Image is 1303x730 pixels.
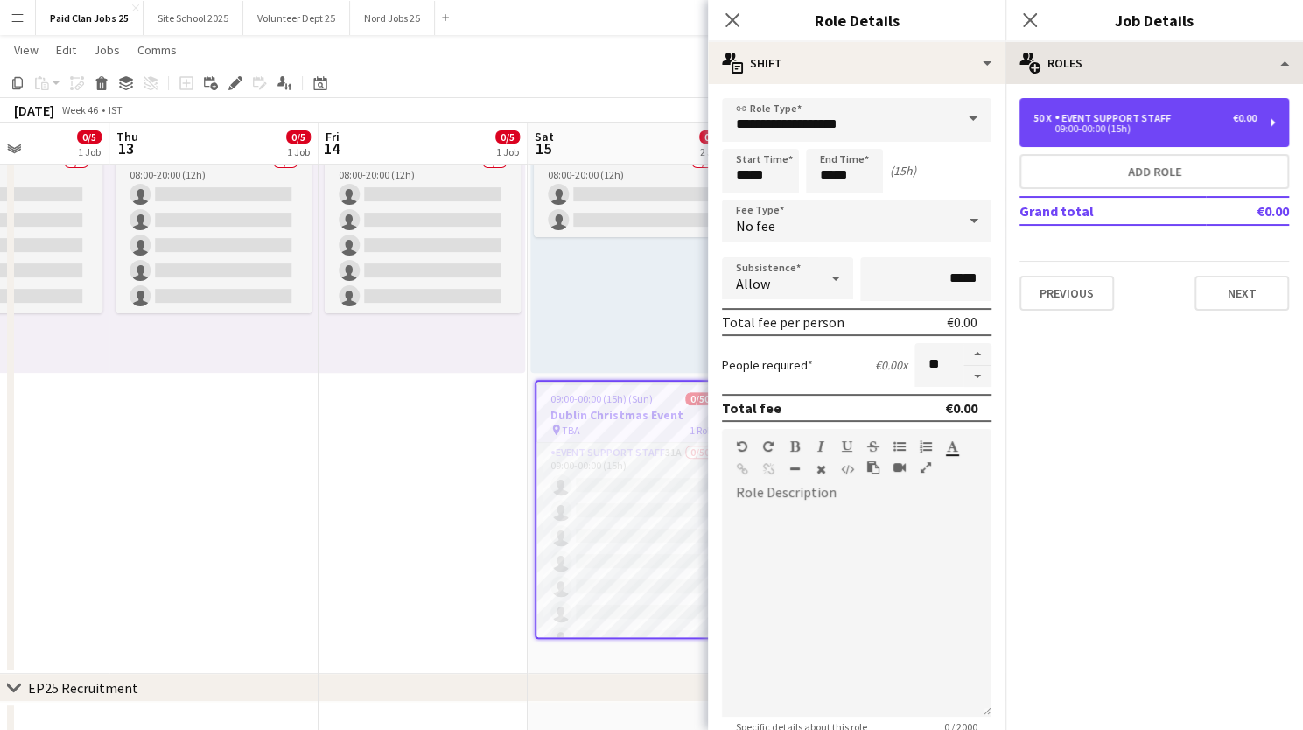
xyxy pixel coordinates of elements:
[1019,197,1206,225] td: Grand total
[144,1,243,35] button: Site School 2025
[94,42,120,58] span: Jobs
[287,145,310,158] div: 1 Job
[116,152,312,313] app-card-role: Site Crew0/508:00-20:00 (12h)
[78,145,101,158] div: 1 Job
[323,138,340,158] span: 14
[137,42,177,58] span: Comms
[841,462,853,476] button: HTML Code
[325,152,521,313] app-card-role: Site Crew0/508:00-20:00 (12h)
[946,439,958,453] button: Text Color
[963,343,991,366] button: Increase
[326,129,340,144] span: Fri
[536,407,729,423] h3: Dublin Christmas Event
[788,462,801,476] button: Horizontal Line
[87,39,127,61] a: Jobs
[690,424,715,437] span: 1 Role
[762,439,774,453] button: Redo
[49,39,83,61] a: Edit
[685,392,715,405] span: 0/50
[893,460,906,474] button: Insert video
[116,110,312,313] app-job-card: 08:00-20:00 (12h)0/51 RoleSite Crew0/508:00-20:00 (12h)
[1033,124,1257,133] div: 09:00-00:00 (15h)
[28,679,138,697] div: EP25 Recruitment
[708,9,1005,32] h3: Role Details
[1019,276,1114,311] button: Previous
[722,399,781,417] div: Total fee
[7,39,46,61] a: View
[1005,9,1303,32] h3: Job Details
[36,1,144,35] button: Paid Clan Jobs 25
[841,439,853,453] button: Underline
[700,145,728,158] div: 2 Jobs
[722,313,844,331] div: Total fee per person
[736,275,770,292] span: Allow
[14,42,39,58] span: View
[1033,112,1054,124] div: 50 x
[535,129,554,144] span: Sat
[496,145,519,158] div: 1 Job
[1194,276,1289,311] button: Next
[699,130,729,144] span: 0/52
[534,110,730,237] app-job-card: 08:00-20:00 (12h)0/2 RDS1 RoleSite Crew0/208:00-20:00 (12h)
[1233,112,1257,124] div: €0.00
[736,439,748,453] button: Undo
[867,439,879,453] button: Strikethrough
[550,392,653,405] span: 09:00-00:00 (15h) (Sun)
[534,152,730,237] app-card-role: Site Crew0/208:00-20:00 (12h)
[1005,42,1303,84] div: Roles
[890,163,916,179] div: (15h)
[708,42,1005,84] div: Shift
[77,130,102,144] span: 0/5
[114,138,138,158] span: 13
[109,103,123,116] div: IST
[562,424,580,437] span: TBA
[495,130,520,144] span: 0/5
[947,313,977,331] div: €0.00
[116,129,138,144] span: Thu
[867,460,879,474] button: Paste as plain text
[243,1,350,35] button: Volunteer Dept 25
[325,110,521,313] app-job-card: 08:00-20:00 (12h)0/51 RoleSite Crew0/508:00-20:00 (12h)
[736,217,775,235] span: No fee
[1019,154,1289,189] button: Add role
[722,357,813,373] label: People required
[532,138,554,158] span: 15
[1206,197,1289,225] td: €0.00
[788,439,801,453] button: Bold
[963,366,991,388] button: Decrease
[945,399,977,417] div: €0.00
[58,103,102,116] span: Week 46
[893,439,906,453] button: Unordered List
[815,462,827,476] button: Clear Formatting
[920,439,932,453] button: Ordered List
[56,42,76,58] span: Edit
[350,1,435,35] button: Nord Jobs 25
[815,439,827,453] button: Italic
[875,357,907,373] div: €0.00 x
[535,380,731,639] app-job-card: 09:00-00:00 (15h) (Sun)0/50Dublin Christmas Event TBA1 RoleEvent Support Staff31A0/5009:00-00:00 ...
[286,130,311,144] span: 0/5
[1054,112,1178,124] div: Event Support Staff
[130,39,184,61] a: Comms
[920,460,932,474] button: Fullscreen
[14,102,54,119] div: [DATE]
